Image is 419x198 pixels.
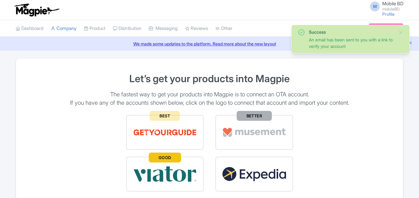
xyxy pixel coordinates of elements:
[215,20,232,37] a: Other
[408,40,413,47] button: Close announcement
[382,7,403,11] small: mobileBD
[51,20,77,37] a: Company
[370,2,380,11] span: M
[382,11,395,17] a: Profile
[309,29,393,35] div: Success
[84,20,106,37] a: Product
[16,20,44,37] a: Dashboard
[382,1,403,6] span: Mobile BD
[149,20,178,37] a: Messaging
[23,99,396,107] p: If you have any of the accounts shown below, click on the logo to connect that account and import...
[309,36,393,49] div: An email has been sent to you with a link to verify your account
[222,163,286,185] img: expedia22-01-93867e2ff94c7cd37d965f09d456db68.svg
[149,153,181,162] span: GOOD
[150,111,180,121] span: BEST
[185,20,208,37] a: Reviews
[133,122,197,143] img: get_your_guide-5a6366678479520ec94e3f9d2b9f304b.svg
[133,163,197,185] img: viator-e2bf771eb72f7a6029a5edfbb081213a.svg
[4,40,415,47] a: We made some updates to the platform. Read more about the new layout
[23,91,396,99] p: The fastest way to get your products into Magpie is to connect an OTA account.
[13,3,60,17] img: logo-ab69f6fb50320c5b225c76a69d11143b.png
[23,73,396,84] h1: Let’s get your products into Magpie
[398,29,403,36] button: Close
[237,111,272,121] span: BETTER
[366,1,403,11] a: M Mobile BD mobileBD
[120,154,210,194] a: GOOD
[209,113,299,152] a: BETTER
[120,113,210,152] a: BEST
[113,20,141,37] a: Distribution
[222,122,286,143] img: musement-dad6797fd076d4ac540800b229e01643.svg
[369,23,403,33] a: Subscription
